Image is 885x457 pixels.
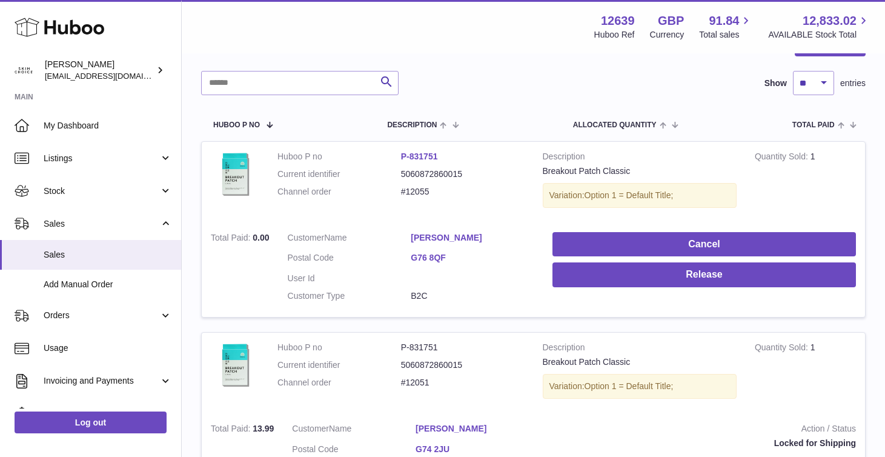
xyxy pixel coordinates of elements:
strong: Total Paid [211,233,253,245]
strong: Description [543,151,737,165]
dt: Name [292,423,416,438]
div: Locked for Shipping [557,438,856,449]
dd: P-831751 [401,342,525,353]
span: Description [387,121,437,129]
a: 91.84 Total sales [699,13,753,41]
span: 12,833.02 [803,13,857,29]
dt: Name [288,232,411,247]
dt: Postal Code [288,252,411,267]
strong: Action / Status [557,423,856,438]
dd: B2C [411,290,534,302]
a: Log out [15,412,167,433]
span: ALLOCATED Quantity [573,121,657,129]
div: Breakout Patch Classic [543,356,737,368]
span: Stock [44,185,159,197]
span: Sales [44,218,159,230]
span: Customer [288,233,325,242]
button: Cancel [552,232,856,257]
a: [PERSON_NAME] [411,232,534,244]
button: Release [552,262,856,287]
span: [EMAIL_ADDRESS][DOMAIN_NAME] [45,71,178,81]
strong: Total Paid [211,424,253,436]
span: Add Manual Order [44,279,172,290]
a: P-831751 [401,152,438,161]
span: Orders [44,310,159,321]
span: Invoicing and Payments [44,375,159,387]
span: 0.00 [253,233,269,242]
span: Option 1 = Default Title; [585,190,674,200]
span: Customer [292,424,329,433]
span: 91.84 [709,13,739,29]
dt: Channel order [277,186,401,198]
a: 12,833.02 AVAILABLE Stock Total [768,13,870,41]
span: 13.99 [253,424,274,433]
span: My Dashboard [44,120,172,132]
span: Huboo P no [213,121,260,129]
span: Usage [44,342,172,354]
dt: Current identifier [277,359,401,371]
strong: GBP [658,13,684,29]
strong: Description [543,342,737,356]
span: entries [840,78,866,89]
strong: Quantity Sold [755,152,810,164]
div: Currency [650,29,684,41]
dt: Huboo P no [277,342,401,353]
span: Cases [44,408,172,419]
div: Variation: [543,374,737,399]
a: [PERSON_NAME] [416,423,539,435]
label: Show [764,78,787,89]
div: [PERSON_NAME] [45,59,154,82]
dt: Current identifier [277,168,401,180]
span: Sales [44,249,172,261]
dt: User Id [288,273,411,284]
span: AVAILABLE Stock Total [768,29,870,41]
span: Listings [44,153,159,164]
span: Option 1 = Default Title; [585,381,674,391]
dd: 5060872860015 [401,168,525,180]
dd: 5060872860015 [401,359,525,371]
div: Breakout Patch Classic [543,165,737,177]
img: admin@skinchoice.com [15,61,33,79]
span: Total paid [792,121,835,129]
td: 1 [746,142,865,223]
dt: Channel order [277,377,401,389]
img: 126391698654679.jpg [211,342,259,390]
dt: Customer Type [288,290,411,302]
td: 1 [746,333,865,414]
a: G76 8QF [411,252,534,264]
div: Huboo Ref [594,29,635,41]
a: G74 2JU [416,444,539,455]
strong: Quantity Sold [755,342,810,355]
div: Variation: [543,183,737,208]
img: 126391698654679.jpg [211,151,259,199]
span: Total sales [699,29,753,41]
dd: #12051 [401,377,525,389]
dd: #12055 [401,186,525,198]
strong: 12639 [601,13,635,29]
dt: Huboo P no [277,151,401,162]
